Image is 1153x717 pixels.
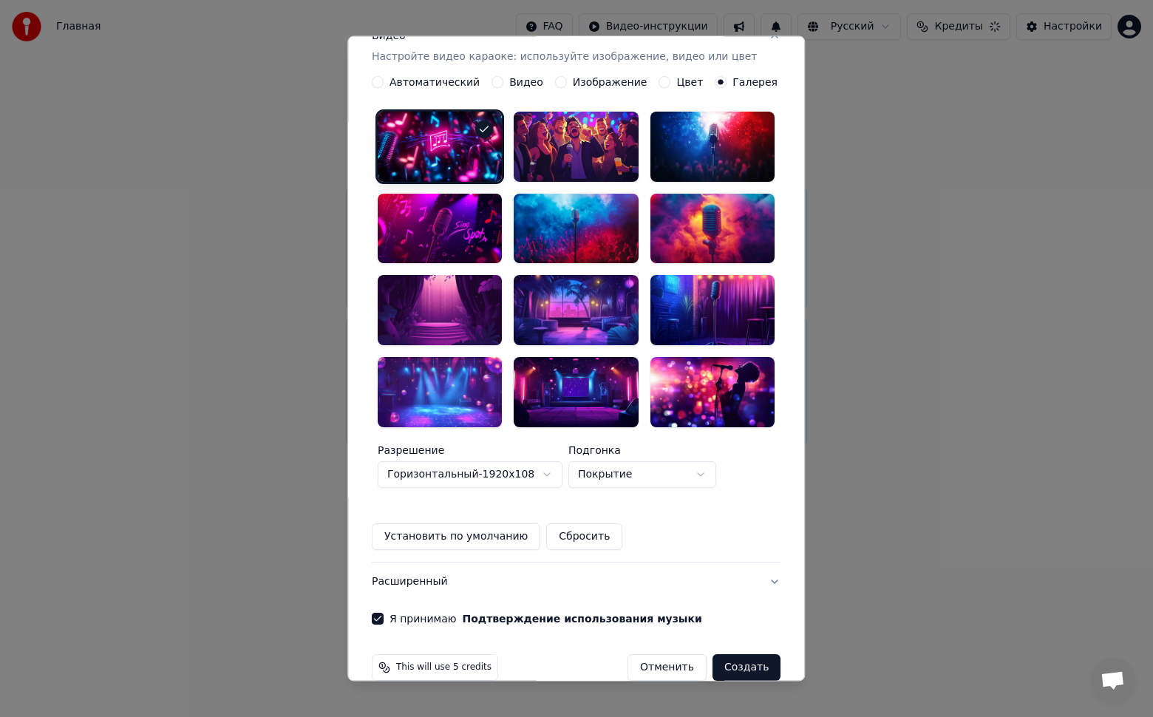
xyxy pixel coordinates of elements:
button: Создать [712,654,780,681]
label: Видео [509,77,543,87]
div: Видео [372,29,757,64]
label: Подгонка [568,445,716,455]
label: Разрешение [378,445,562,455]
div: ВидеоНастройте видео караоке: используйте изображение, видео или цвет [372,76,780,562]
label: Автоматический [390,77,480,87]
label: Я принимаю [390,614,702,624]
label: Цвет [677,77,704,87]
button: Сбросить [547,523,623,550]
label: Изображение [573,77,647,87]
button: Я принимаю [463,614,702,624]
button: Расширенный [372,563,780,601]
button: Отменить [627,654,707,681]
span: This will use 5 credits [396,662,492,673]
button: ВидеоНастройте видео караоке: используйте изображение, видео или цвет [372,17,780,76]
p: Настройте видео караоке: используйте изображение, видео или цвет [372,50,757,64]
label: Галерея [733,77,778,87]
button: Установить по умолчанию [372,523,540,550]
